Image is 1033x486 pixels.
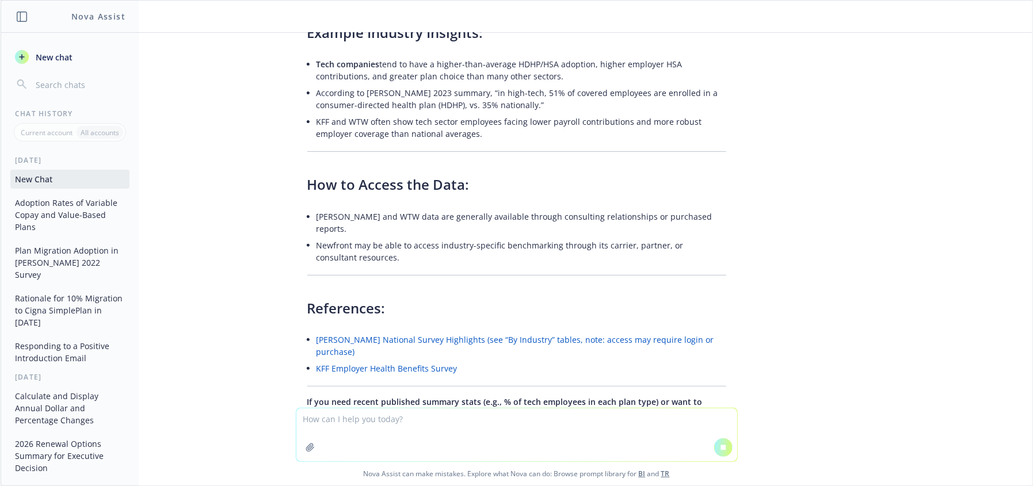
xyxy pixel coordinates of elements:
p: Current account [21,128,73,137]
div: [DATE] [1,155,139,165]
p: All accounts [81,128,119,137]
button: New chat [10,47,129,67]
li: According to [PERSON_NAME] 2023 summary, “in high-tech, 51% of covered employees are enrolled in ... [317,85,726,113]
button: Calculate and Display Annual Dollar and Percentage Changes [10,386,129,430]
span: Nova Assist can make mistakes. Explore what Nova can do: Browse prompt library for and [5,462,1028,485]
span: If you need recent published summary stats (e.g., % of tech employees in each plan type) or want ... [307,396,722,431]
a: BI [639,469,646,479]
button: Rationale for 10% Migration to Cigna SimplePlan in [DATE] [10,289,129,332]
h3: Example Industry Insights: [307,23,726,43]
a: KFF Employer Health Benefits Survey [317,363,458,374]
button: Plan Migration Adoption in [PERSON_NAME] 2022 Survey [10,241,129,284]
input: Search chats [33,76,125,93]
a: [PERSON_NAME] National Survey Highlights (see “By Industry” tables, note: access may require logi... [317,334,714,357]
span: New chat [33,51,73,63]
a: TR [661,469,670,479]
span: How to Access the Data: [307,175,470,194]
li: KFF and WTW often show tech sector employees facing lower payroll contributions and more robust e... [317,113,726,142]
span: References: [307,299,386,317]
h1: Nova Assist [71,10,125,22]
li: Newfront may be able to access industry-specific benchmarking through its carrier, partner, or co... [317,237,726,266]
div: Chat History [1,109,139,118]
button: New Chat [10,170,129,189]
button: 2026 Renewal Options Summary for Executive Decision [10,434,129,477]
button: Responding to a Positive Introduction Email [10,336,129,368]
li: [PERSON_NAME] and WTW data are generally available through consulting relationships or purchased ... [317,208,726,237]
span: Tech companies [317,59,380,70]
li: tend to have a higher-than-average HDHP/HSA adoption, higher employer HSA contributions, and grea... [317,56,726,85]
button: Adoption Rates of Variable Copay and Value-Based Plans [10,193,129,236]
div: [DATE] [1,372,139,382]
